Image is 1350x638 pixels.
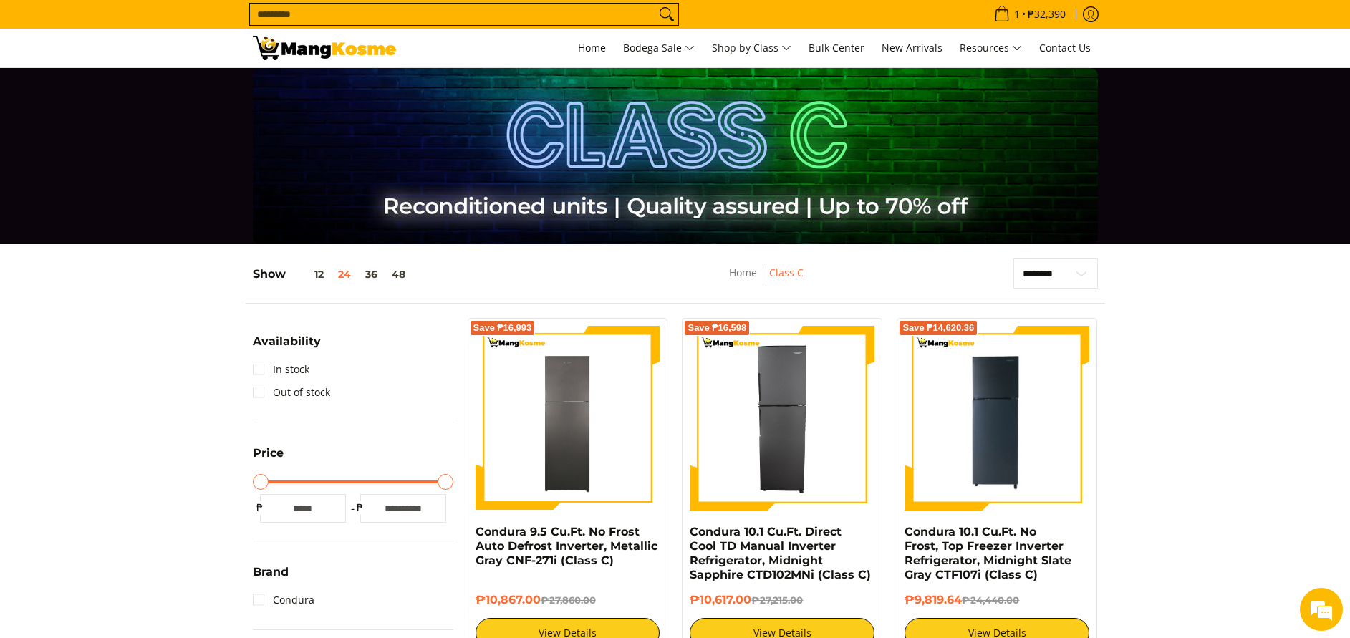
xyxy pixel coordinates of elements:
[331,269,358,280] button: 24
[729,266,757,279] a: Home
[962,594,1019,606] del: ₱24,440.00
[1039,41,1091,54] span: Contact Us
[655,4,678,25] button: Search
[769,266,804,279] a: Class C
[358,269,385,280] button: 36
[990,6,1070,22] span: •
[253,589,314,612] a: Condura
[353,501,367,515] span: ₱
[253,566,289,589] summary: Open
[801,29,872,67] a: Bulk Center
[385,269,413,280] button: 48
[253,336,321,358] summary: Open
[253,501,267,515] span: ₱
[882,41,942,54] span: New Arrivals
[953,29,1029,67] a: Resources
[473,324,532,332] span: Save ₱16,993
[253,448,284,459] span: Price
[253,381,330,404] a: Out of stock
[541,594,596,606] del: ₱27,860.00
[960,39,1022,57] span: Resources
[1026,9,1068,19] span: ₱32,390
[1012,9,1022,19] span: 1
[902,324,974,332] span: Save ₱14,620.36
[616,29,702,67] a: Bodega Sale
[751,594,803,606] del: ₱27,215.00
[641,264,892,296] nav: Breadcrumbs
[253,267,413,281] h5: Show
[1032,29,1098,67] a: Contact Us
[905,593,1089,607] h6: ₱9,819.64
[476,326,660,511] img: Condura 9.5 Cu.Ft. No Frost Auto Defrost Inverter, Metallic Gray CNF-271i (Class C)
[809,41,864,54] span: Bulk Center
[874,29,950,67] a: New Arrivals
[253,336,321,347] span: Availability
[253,448,284,470] summary: Open
[905,326,1089,511] img: Condura 10.1 Cu.Ft. No Frost, Top Freezer Inverter Refrigerator, Midnight Slate Gray CTF107i (Cla...
[712,39,791,57] span: Shop by Class
[578,41,606,54] span: Home
[476,593,660,607] h6: ₱10,867.00
[690,525,871,581] a: Condura 10.1 Cu.Ft. Direct Cool TD Manual Inverter Refrigerator, Midnight Sapphire CTD102MNi (Cla...
[410,29,1098,67] nav: Main Menu
[688,324,746,332] span: Save ₱16,598
[476,525,657,567] a: Condura 9.5 Cu.Ft. No Frost Auto Defrost Inverter, Metallic Gray CNF-271i (Class C)
[253,36,396,60] img: Class C Home &amp; Business Appliances: Up to 70% Off l Mang Kosme
[253,566,289,578] span: Brand
[905,525,1071,581] a: Condura 10.1 Cu.Ft. No Frost, Top Freezer Inverter Refrigerator, Midnight Slate Gray CTF107i (Cla...
[690,326,874,511] img: Condura 10.1 Cu.Ft. Direct Cool TD Manual Inverter Refrigerator, Midnight Sapphire CTD102MNi (Cla...
[571,29,613,67] a: Home
[623,39,695,57] span: Bodega Sale
[286,269,331,280] button: 12
[690,593,874,607] h6: ₱10,617.00
[253,358,309,381] a: In stock
[705,29,799,67] a: Shop by Class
